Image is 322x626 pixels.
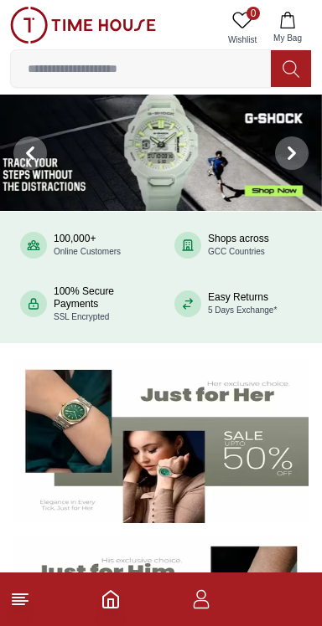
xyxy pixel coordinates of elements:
div: 100,000+ [54,233,121,258]
span: GCC Countries [208,247,265,256]
span: Wishlist [221,33,263,46]
div: Easy Returns [208,291,277,316]
div: 100% Secure Payments [54,285,148,323]
img: ... [10,7,156,44]
button: My Bag [263,7,312,49]
span: My Bag [267,32,309,44]
span: 0 [247,7,260,20]
a: Home [101,589,121,609]
span: 5 Days Exchange* [208,305,277,315]
div: Shops across [208,233,269,258]
img: Women's Watches Banner [13,360,309,524]
span: Online Customers [54,247,121,256]
span: SSL Encrypted [54,312,109,321]
a: 0Wishlist [221,7,263,49]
